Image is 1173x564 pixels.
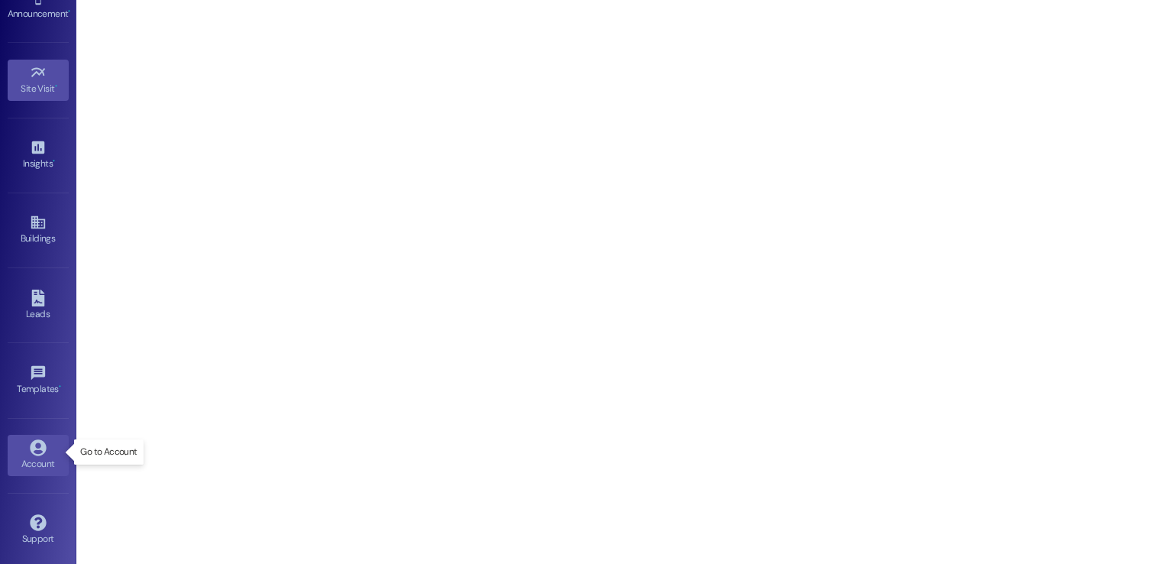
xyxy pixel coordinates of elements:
span: • [68,6,70,17]
a: Leads [8,285,69,326]
span: • [59,381,61,392]
p: Go to Account [80,446,137,459]
span: • [53,156,55,167]
a: Templates • [8,360,69,401]
a: Insights • [8,135,69,176]
a: Support [8,510,69,551]
a: Site Visit • [8,60,69,101]
a: Account [8,435,69,476]
a: Buildings [8,209,69,251]
span: • [55,81,57,92]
